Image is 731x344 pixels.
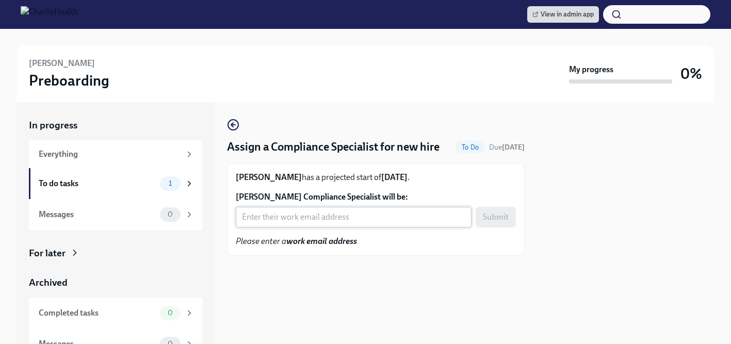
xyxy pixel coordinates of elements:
a: View in admin app [527,6,599,23]
span: August 12th, 2025 09:00 [489,142,525,152]
span: 0 [161,210,179,218]
strong: [DATE] [381,172,408,182]
a: For later [29,247,202,260]
img: CharlieHealth [21,6,78,23]
span: View in admin app [532,9,594,20]
em: Please enter a [236,236,357,246]
strong: [DATE] [502,143,525,152]
h3: Preboarding [29,71,109,90]
a: Messages0 [29,199,202,230]
div: Everything [39,149,181,160]
strong: My progress [569,64,613,75]
span: 1 [163,179,178,187]
h3: 0% [680,64,702,83]
label: [PERSON_NAME] Compliance Specialist will be: [236,191,516,203]
a: To do tasks1 [29,168,202,199]
div: To do tasks [39,178,156,189]
a: In progress [29,119,202,132]
a: Archived [29,276,202,289]
input: Enter their work email address [236,207,472,227]
div: Completed tasks [39,307,156,319]
h4: Assign a Compliance Specialist for new hire [227,139,440,155]
div: For later [29,247,66,260]
span: To Do [456,143,485,151]
strong: [PERSON_NAME] [236,172,302,182]
a: Everything [29,140,202,168]
a: Completed tasks0 [29,298,202,329]
div: Messages [39,209,156,220]
strong: work email address [286,236,357,246]
span: Due [489,143,525,152]
span: 0 [161,309,179,317]
h6: [PERSON_NAME] [29,58,95,69]
p: has a projected start of . [236,172,516,183]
